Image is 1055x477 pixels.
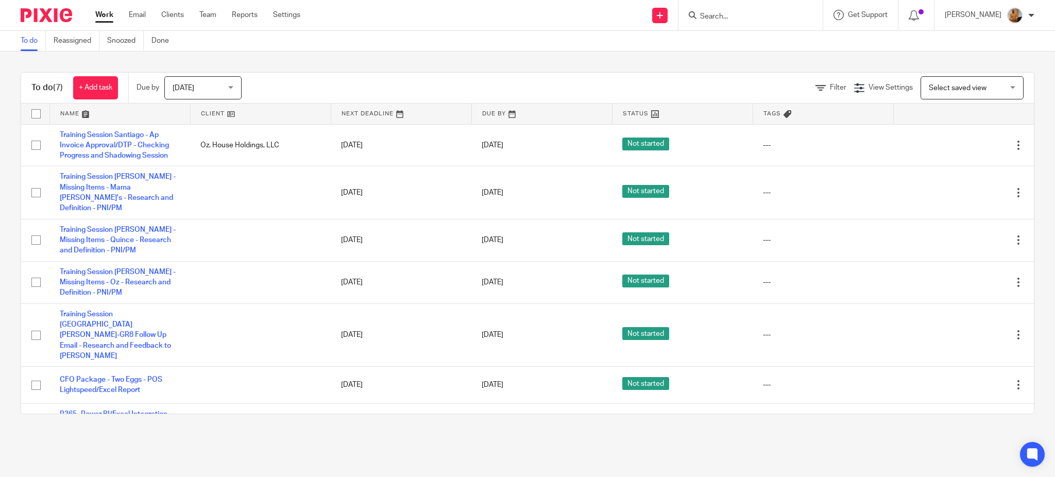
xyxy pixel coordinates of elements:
[129,10,146,20] a: Email
[482,142,503,149] span: [DATE]
[945,10,1001,20] p: [PERSON_NAME]
[622,232,669,245] span: Not started
[190,124,331,166] td: Oz. House Holdings, LLC
[31,82,63,93] h1: To do
[763,235,883,245] div: ---
[331,303,471,367] td: [DATE]
[1007,7,1023,24] img: 1234.JPG
[929,84,986,92] span: Select saved view
[95,10,113,20] a: Work
[331,124,471,166] td: [DATE]
[482,279,503,286] span: [DATE]
[699,12,792,22] input: Search
[482,381,503,388] span: [DATE]
[622,138,669,150] span: Not started
[21,31,46,51] a: To do
[199,10,216,20] a: Team
[848,11,888,19] span: Get Support
[482,189,503,196] span: [DATE]
[622,327,669,340] span: Not started
[60,311,171,360] a: Training Session [GEOGRAPHIC_DATA][PERSON_NAME]-GR8 Follow Up Email - Research and Feedback to [P...
[107,31,144,51] a: Snoozed
[161,10,184,20] a: Clients
[331,367,471,403] td: [DATE]
[622,377,669,390] span: Not started
[60,411,172,449] a: R365 -Power BI/Excel Integration - Call with [PERSON_NAME] - Checking progress and testing Power ...
[763,188,883,198] div: ---
[60,173,176,212] a: Training Session [PERSON_NAME] - Missing Items - Mama [PERSON_NAME]'s - Research and Definition -...
[763,277,883,287] div: ---
[60,376,162,394] a: CFO Package - Two Eggs - POS Lightspeed/Excel Report
[53,83,63,92] span: (7)
[622,185,669,198] span: Not started
[60,226,176,254] a: Training Session [PERSON_NAME] - Missing Items - Quince - Research and Definition - PNI/PM
[331,403,471,456] td: [DATE]
[60,268,176,297] a: Training Session [PERSON_NAME] - Missing Items - Oz - Research and Definition - PNI/PM
[482,236,503,244] span: [DATE]
[869,84,913,91] span: View Settings
[331,219,471,261] td: [DATE]
[232,10,258,20] a: Reports
[482,331,503,338] span: [DATE]
[54,31,99,51] a: Reassigned
[273,10,300,20] a: Settings
[151,31,177,51] a: Done
[73,76,118,99] a: + Add task
[763,330,883,340] div: ---
[622,275,669,287] span: Not started
[137,82,159,93] p: Due by
[763,140,883,150] div: ---
[21,8,72,22] img: Pixie
[830,84,846,91] span: Filter
[173,84,194,92] span: [DATE]
[331,261,471,303] td: [DATE]
[331,166,471,219] td: [DATE]
[763,380,883,390] div: ---
[60,131,169,160] a: Training Session Santiago - Ap Invoice Approval/DTP - Checking Progress and Shadowing Session
[763,111,781,116] span: Tags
